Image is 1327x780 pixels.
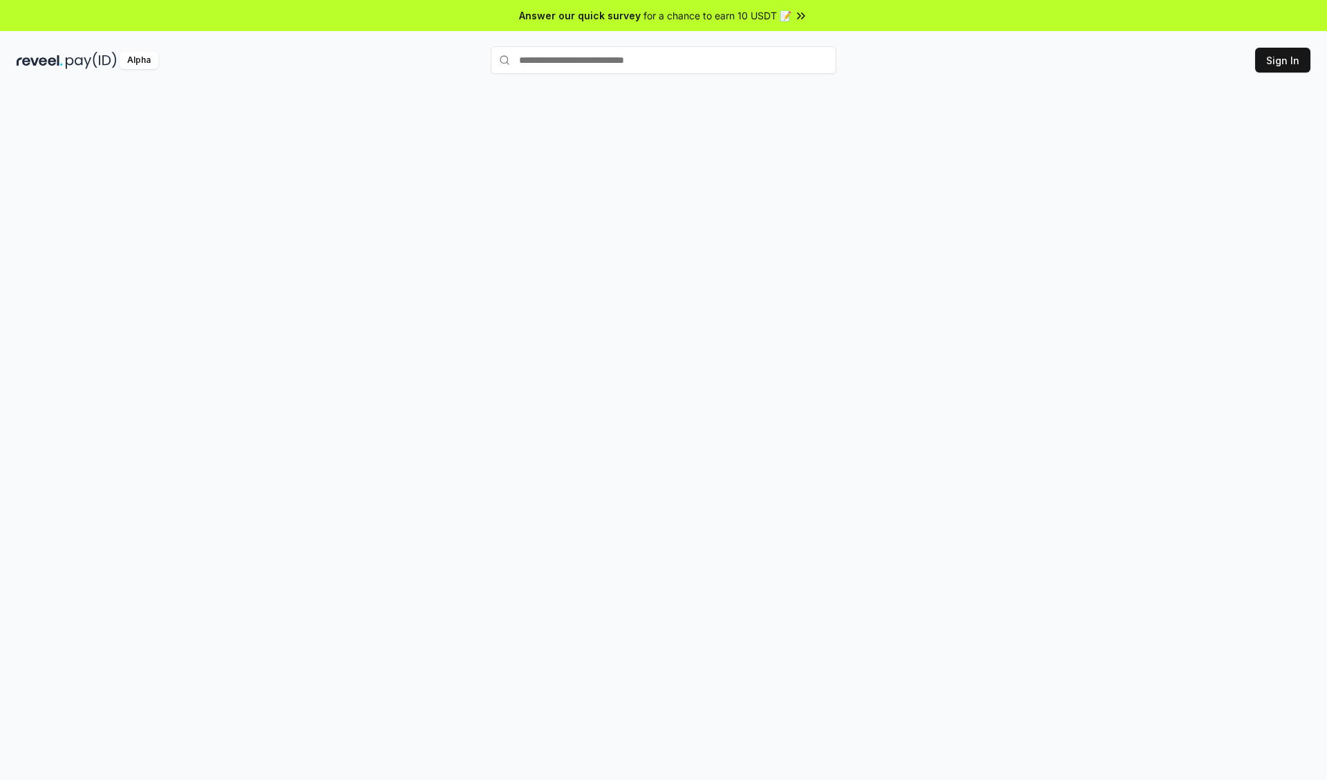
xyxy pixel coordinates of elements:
span: for a chance to earn 10 USDT 📝 [643,8,791,23]
img: reveel_dark [17,52,63,69]
span: Answer our quick survey [519,8,641,23]
img: pay_id [66,52,117,69]
div: Alpha [120,52,158,69]
button: Sign In [1255,48,1310,73]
